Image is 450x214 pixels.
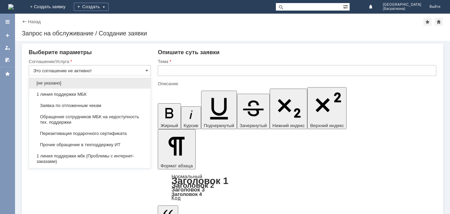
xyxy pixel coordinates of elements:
button: Подчеркнутый [201,91,237,129]
div: Добавить в избранное [423,18,432,26]
span: Зачеркнутый [240,123,267,128]
button: Формат абзаца [158,129,195,169]
button: Зачеркнутый [237,94,270,129]
div: Тема [158,59,435,64]
img: logo [8,4,14,10]
a: Мои заявки [2,42,13,53]
a: Код [171,195,181,201]
span: Формат абзаца [160,163,193,168]
div: Формат абзаца [158,174,436,201]
span: Нижний индекс [272,123,305,128]
div: Запрос на обслуживание / Создание заявки [22,30,443,37]
span: Опишите суть заявки [158,49,220,56]
span: Переактивация подарочного сертификата [33,131,146,136]
span: [GEOGRAPHIC_DATA] [383,3,421,7]
button: Нижний индекс [270,89,308,129]
a: Заголовок 2 [171,181,214,189]
span: (Багратиона) [383,7,421,11]
a: Нормальный [171,173,202,179]
a: Заголовок 1 [171,175,228,186]
button: Верхний индекс [307,87,347,129]
span: Прочие обращение в техподдержку ИТ [33,142,146,148]
span: Жирный [160,123,178,128]
span: 1 линия поддержки МБК [33,92,146,97]
span: Курсив [184,123,198,128]
a: Создать заявку [2,30,13,41]
div: Соглашение/Услуга [29,59,150,64]
a: Перейти на домашнюю страницу [8,4,14,10]
span: Подчеркнутый [204,123,234,128]
a: Назад [28,19,41,24]
span: Обращение сотрудников МБК на недоступность тех. поддержки [33,114,146,125]
a: Заголовок 3 [171,186,205,193]
div: Сделать домашней страницей [435,18,443,26]
button: Курсив [181,106,201,129]
span: Расширенный поиск [343,3,350,10]
span: 1 линия поддержки мбк (Проблемы с интернет-заказами) [33,153,146,164]
span: Выберите параметры [29,49,92,56]
span: [не указано] [33,80,146,86]
a: Мои согласования [2,55,13,65]
span: Верхний индекс [310,123,344,128]
span: Заявка по отложенным чекам [33,103,146,108]
button: Жирный [158,103,181,129]
div: Создать [74,3,109,11]
div: Описание [158,81,435,86]
a: Заголовок 4 [171,191,202,197]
